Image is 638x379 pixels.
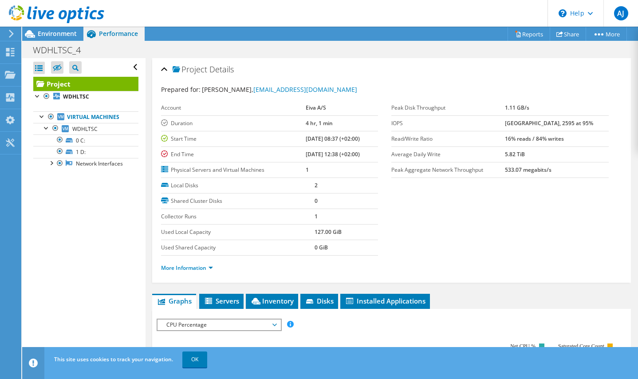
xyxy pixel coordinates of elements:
[99,29,138,38] span: Performance
[161,166,306,174] label: Physical Servers and Virtual Machines
[306,166,309,174] b: 1
[72,125,98,133] span: WDHLTSC
[306,104,326,111] b: Eiva A/S
[250,296,294,305] span: Inventory
[38,29,77,38] span: Environment
[161,85,201,94] label: Prepared for:
[161,228,315,237] label: Used Local Capacity
[161,243,315,252] label: Used Shared Capacity
[391,119,504,128] label: IOPS
[33,134,138,146] a: 0 C:
[161,212,315,221] label: Collector Runs
[54,355,173,363] span: This site uses cookies to track your navigation.
[315,213,318,220] b: 1
[510,343,536,349] text: Net CPU %
[202,85,357,94] span: [PERSON_NAME],
[33,146,138,158] a: 1 D:
[505,150,525,158] b: 5.82 TiB
[508,27,550,41] a: Reports
[614,6,628,20] span: AJ
[33,123,138,134] a: WDHLTSC
[315,197,318,205] b: 0
[29,45,95,55] h1: WDHLTSC_4
[161,150,306,159] label: End Time
[391,103,504,112] label: Peak Disk Throughput
[315,244,328,251] b: 0 GiB
[161,264,213,272] a: More Information
[162,320,276,330] span: CPU Percentage
[161,197,315,205] label: Shared Cluster Disks
[586,27,627,41] a: More
[33,77,138,91] a: Project
[161,103,306,112] label: Account
[345,296,425,305] span: Installed Applications
[161,119,306,128] label: Duration
[558,343,605,349] text: Saturated Core Count
[315,182,318,189] b: 2
[209,64,234,75] span: Details
[33,91,138,103] a: WDHLTSC
[391,150,504,159] label: Average Daily Write
[391,166,504,174] label: Peak Aggregate Network Throughput
[173,65,207,74] span: Project
[63,93,89,100] b: WDHLTSC
[391,134,504,143] label: Read/Write Ratio
[505,135,564,142] b: 16% reads / 84% writes
[315,228,342,236] b: 127.00 GiB
[559,9,567,17] svg: \n
[204,296,239,305] span: Servers
[253,85,357,94] a: [EMAIL_ADDRESS][DOMAIN_NAME]
[33,158,138,170] a: Network Interfaces
[161,181,315,190] label: Local Disks
[550,27,586,41] a: Share
[306,150,360,158] b: [DATE] 12:38 (+02:00)
[182,351,207,367] a: OK
[505,166,551,174] b: 533.07 megabits/s
[33,111,138,123] a: Virtual Machines
[505,104,529,111] b: 1.11 GB/s
[157,296,192,305] span: Graphs
[306,119,333,127] b: 4 hr, 1 min
[161,134,306,143] label: Start Time
[305,296,334,305] span: Disks
[505,119,593,127] b: [GEOGRAPHIC_DATA], 2595 at 95%
[306,135,360,142] b: [DATE] 08:37 (+02:00)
